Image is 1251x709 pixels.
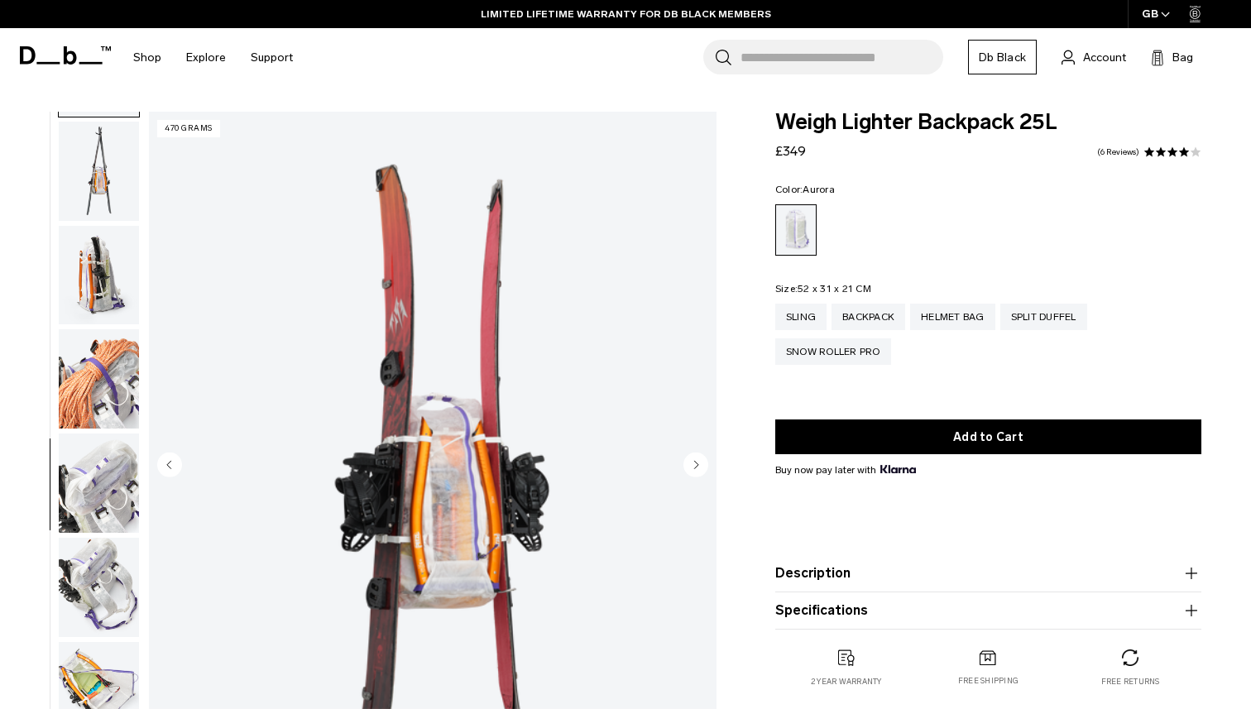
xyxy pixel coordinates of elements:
[775,204,817,256] a: Aurora
[133,28,161,87] a: Shop
[1172,49,1193,66] span: Bag
[775,304,827,330] a: Sling
[910,304,995,330] a: Helmet Bag
[775,419,1201,454] button: Add to Cart
[958,675,1019,687] p: Free shipping
[121,28,305,87] nav: Main Navigation
[1083,49,1126,66] span: Account
[683,452,708,480] button: Next slide
[775,338,891,365] a: Snow Roller Pro
[775,184,835,194] legend: Color:
[481,7,771,22] a: LIMITED LIFETIME WARRANTY FOR DB BLACK MEMBERS
[1151,47,1193,67] button: Bag
[1101,676,1160,687] p: Free returns
[880,465,916,473] img: {"height" => 20, "alt" => "Klarna"}
[59,226,139,325] img: Weigh_Lighter_Backpack_25L_10.png
[1097,148,1139,156] a: 6 reviews
[775,601,1201,620] button: Specifications
[58,328,140,429] button: Weigh_Lighter_Backpack_25L_11.png
[832,304,905,330] a: Backpack
[157,120,220,137] p: 470 grams
[1062,47,1126,67] a: Account
[59,329,139,429] img: Weigh_Lighter_Backpack_25L_11.png
[59,122,139,221] img: Weigh_Lighter_Backpack_25L_9.png
[811,676,882,687] p: 2 year warranty
[58,225,140,326] button: Weigh_Lighter_Backpack_25L_10.png
[798,283,871,295] span: 52 x 31 x 21 CM
[775,143,806,159] span: £349
[186,28,226,87] a: Explore
[157,452,182,480] button: Previous slide
[775,462,916,477] span: Buy now pay later with
[59,434,139,533] img: Weigh_Lighter_Backpack_25L_12.png
[775,112,1201,133] span: Weigh Lighter Backpack 25L
[58,433,140,534] button: Weigh_Lighter_Backpack_25L_12.png
[251,28,293,87] a: Support
[58,537,140,638] button: Weigh_Lighter_Backpack_25L_13.png
[968,40,1037,74] a: Db Black
[803,184,835,195] span: Aurora
[58,121,140,222] button: Weigh_Lighter_Backpack_25L_9.png
[59,538,139,637] img: Weigh_Lighter_Backpack_25L_13.png
[775,284,871,294] legend: Size:
[775,563,1201,583] button: Description
[1000,304,1087,330] a: Split Duffel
